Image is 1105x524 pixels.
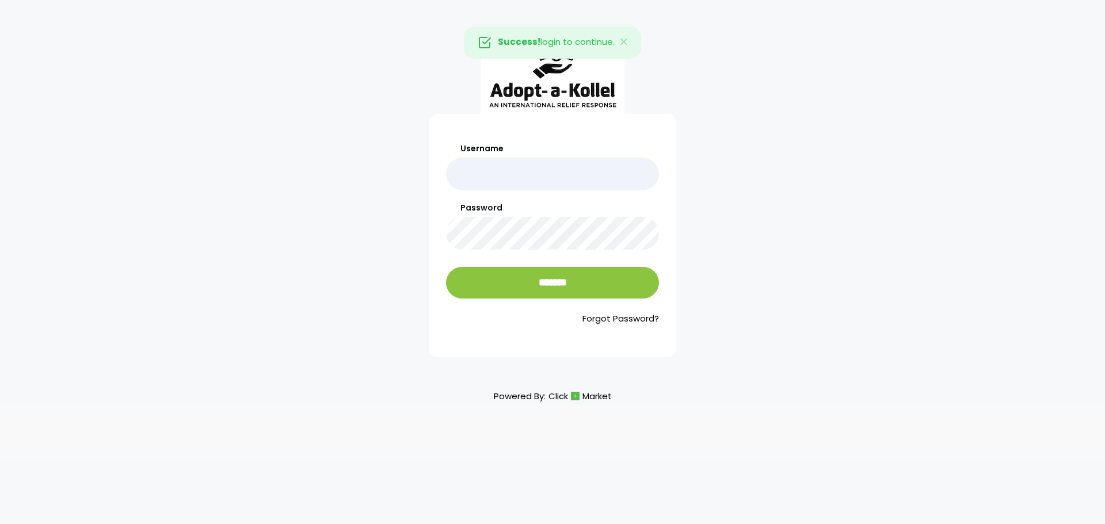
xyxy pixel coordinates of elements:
strong: Success! [498,36,540,48]
img: cm_icon.png [571,392,580,400]
button: Close [608,27,641,58]
img: aak_logo_sm.jpeg [481,31,624,114]
p: Powered By: [494,388,612,404]
a: Forgot Password? [446,312,659,326]
div: login to continue. [464,26,641,59]
a: ClickMarket [548,388,612,404]
label: Username [446,143,659,155]
label: Password [446,202,659,214]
